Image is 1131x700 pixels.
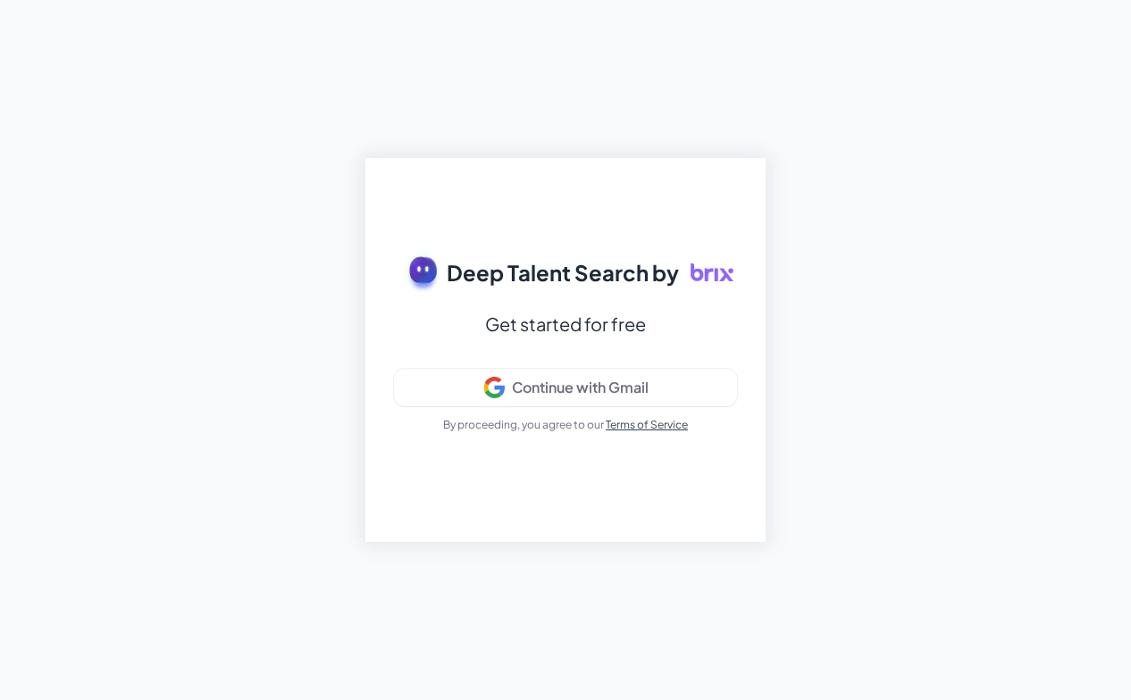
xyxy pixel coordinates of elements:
[443,417,688,433] p: By proceeding, you agree to our
[485,308,646,340] div: Get started for free
[512,379,649,396] div: Continue with Gmail
[606,418,688,431] a: Terms of Service
[447,256,679,288] span: Deep Talent Search by
[394,369,737,406] button: Continue with Gmail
